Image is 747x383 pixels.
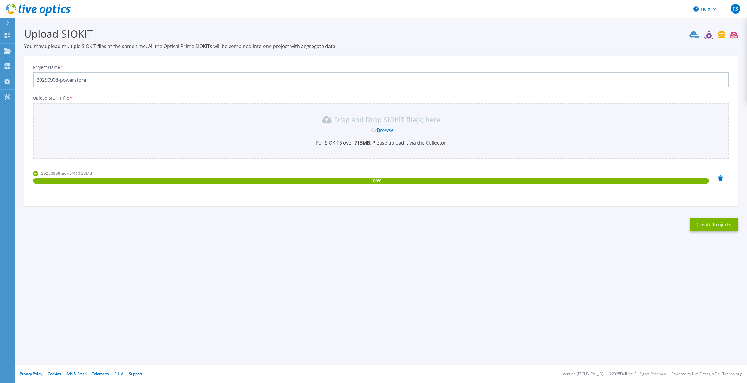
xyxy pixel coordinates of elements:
[377,127,394,133] a: Browse
[129,371,142,376] a: Support
[33,96,729,100] p: Upload SIOKIT file
[371,178,381,184] span: 100 %
[371,127,377,133] span: Or
[37,139,725,146] p: For SIOKITS over , Please upload it via the Collector
[690,218,738,231] button: Create Projects
[114,371,123,376] a: EULA
[48,371,61,376] a: Cookies
[24,43,738,50] p: You may upload multiple SIOKIT files at the same time. All the Optical Prime SIOKITs will be comb...
[353,139,370,146] b: 715 MB
[334,117,440,123] p: Drag and Drop SIOKIT file(s) here
[33,65,64,69] label: Project Name
[563,372,603,376] li: Version: [TECHNICAL_ID]
[66,371,87,376] a: Ads & Email
[733,6,738,11] span: TS
[672,372,742,376] li: Powered by Live Optics, a Dell Technology
[609,372,666,376] li: © 2025 Dell Inc. All Rights Reserved
[24,27,738,41] h3: Upload SIOKIT
[92,371,109,376] a: Telemetry
[41,170,93,176] span: 20250908.siokit (410.33MB)
[33,72,729,87] input: Enter Project Name
[37,115,725,146] div: Drag and Drop SIOKIT file(s) here OrBrowseFor SIOKITS over 715MB, Please upload it via the Collector
[20,371,42,376] a: Privacy Policy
